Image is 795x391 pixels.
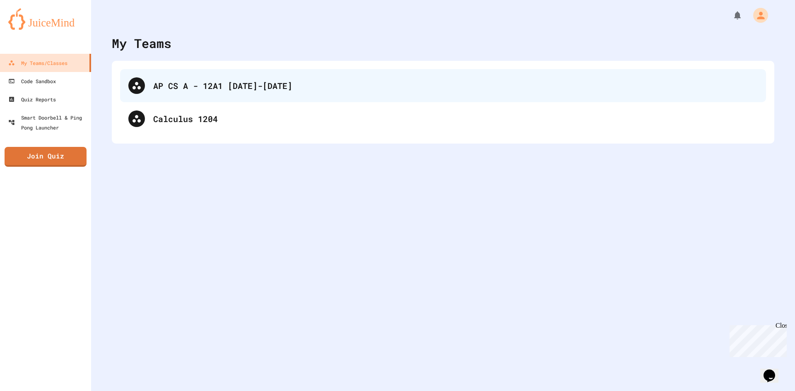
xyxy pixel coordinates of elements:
div: Smart Doorbell & Ping Pong Launcher [8,113,88,132]
img: logo-orange.svg [8,8,83,30]
div: My Account [744,6,770,25]
div: Calculus 1204 [120,102,766,135]
iframe: chat widget [726,322,787,357]
div: Calculus 1204 [153,113,758,125]
div: AP CS A - 12A1 [DATE]-[DATE] [120,69,766,102]
div: Code Sandbox [8,76,56,86]
div: Quiz Reports [8,94,56,104]
iframe: chat widget [760,358,787,383]
div: AP CS A - 12A1 [DATE]-[DATE] [153,79,758,92]
div: Chat with us now!Close [3,3,57,53]
div: My Teams [112,34,171,53]
div: My Teams/Classes [8,58,67,68]
div: My Notifications [717,8,744,22]
a: Join Quiz [5,147,87,167]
